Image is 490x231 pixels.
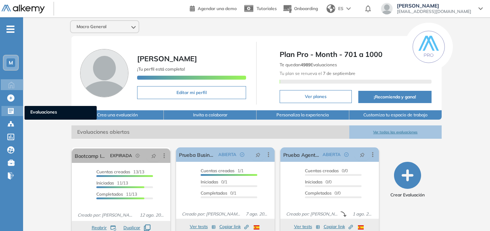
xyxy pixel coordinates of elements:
span: 12 ago. 2025 [137,212,167,218]
span: Completados [305,190,332,196]
span: 13/13 [96,169,144,174]
span: EXPIRADA [110,152,132,159]
b: 7 de septiembre [322,71,355,76]
span: Iniciadas [96,180,114,186]
button: Ver tests [294,222,320,231]
span: ES [338,5,344,12]
span: Completados [96,191,123,197]
span: Tu plan se renueva el [280,71,355,76]
span: Reabrir [92,225,107,231]
span: ABIERTA [218,151,236,158]
span: 1 ago. 2025 [350,211,376,217]
button: Editar mi perfil [137,86,246,99]
span: 0/0 [305,168,348,173]
button: Copiar link [219,222,249,231]
span: Tutoriales [257,6,277,11]
span: Evaluaciones abiertas [71,125,349,139]
span: Cuentas creadas [96,169,130,174]
span: 0/1 [201,190,236,196]
span: 7 ago. 2025 [243,211,272,217]
button: Onboarding [283,1,318,17]
span: 0/0 [305,190,341,196]
span: Te quedan Evaluaciones [280,62,337,67]
a: Prueba Agente AI - Retroalimentar - Experto [283,147,320,162]
span: ABIERTA [323,151,341,158]
span: field-time [136,154,140,158]
button: pushpin [250,149,266,160]
span: Cuentas creadas [305,168,339,173]
img: Logo [1,5,45,14]
button: Invita a colaborar [164,110,257,120]
span: Evaluaciones [30,109,91,117]
span: Creado por: [PERSON_NAME] [283,211,341,217]
b: 4989 [301,62,311,67]
span: Plan Pro - Month - 701 a 1000 [280,49,432,60]
span: 0/1 [201,179,227,185]
div: Widget de chat [360,147,490,231]
img: arrow [346,7,351,10]
span: [PERSON_NAME] [397,3,471,9]
span: pushpin [151,153,156,159]
button: ¡Recomienda y gana! [358,91,432,103]
span: ¡Tu perfil está completo! [137,66,185,72]
span: 0/0 [305,179,332,185]
a: Bootcamp Inteligencia Comercial [75,148,107,163]
button: pushpin [146,150,162,161]
span: Copiar link [219,223,249,230]
span: Onboarding [294,6,318,11]
button: Personaliza la experiencia [257,110,349,120]
span: Copiar link [324,223,353,230]
span: pushpin [255,152,261,157]
span: Iniciadas [305,179,323,185]
span: Duplicar [123,225,140,231]
img: Foto de perfil [80,49,128,97]
i: - [6,28,14,30]
span: Cuentas creadas [201,168,235,173]
span: [PERSON_NAME] [137,54,197,63]
span: Iniciadas [201,179,218,185]
button: Crea una evaluación [71,110,164,120]
img: ESP [358,225,364,230]
span: Agendar una demo [198,6,237,11]
span: M [9,60,13,66]
button: Ver planes [280,90,352,103]
span: Creado por: [PERSON_NAME] [75,212,137,218]
span: [EMAIL_ADDRESS][DOMAIN_NAME] [397,9,471,14]
button: Copiar link [324,222,353,231]
span: 11/13 [96,191,137,197]
span: Creado por: [PERSON_NAME] [179,211,243,217]
span: check-circle [344,152,349,157]
button: Customiza tu espacio de trabajo [349,110,442,120]
span: Macro General [76,24,106,30]
a: Agendar una demo [190,4,237,12]
span: 11/13 [96,180,128,186]
button: pushpin [354,149,370,160]
button: Ver todas las evaluaciones [349,125,442,139]
img: ESP [254,225,259,230]
span: check-circle [240,152,244,157]
img: world [327,4,335,13]
button: Duplicar [123,225,150,231]
span: pushpin [360,152,365,157]
a: Prueba Business Case [179,147,215,162]
span: Completados [201,190,227,196]
span: 1/1 [201,168,244,173]
button: Ver tests [190,222,216,231]
button: Reabrir [92,225,116,231]
iframe: Chat Widget [360,147,490,231]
